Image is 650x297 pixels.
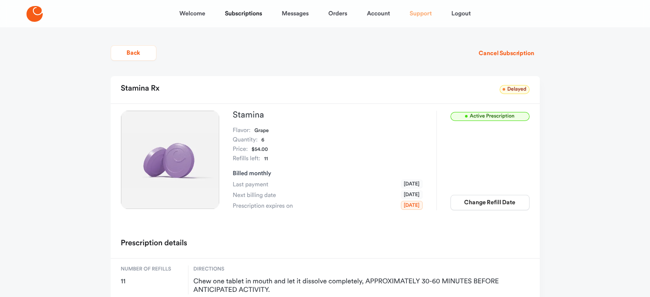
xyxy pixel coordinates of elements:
[111,45,156,61] button: Back
[473,46,539,61] button: Cancel Subscription
[450,112,529,121] span: Active Prescription
[225,3,262,24] a: Subscriptions
[179,3,205,24] a: Welcome
[233,135,258,145] dt: Quantity:
[233,180,268,189] span: Last payment
[409,3,432,24] a: Support
[450,195,529,210] button: Change Refill Date
[254,126,269,135] dd: Grape
[121,265,183,273] span: Number of refills
[233,171,271,176] span: Billed monthly
[401,179,423,188] span: [DATE]
[233,191,276,200] span: Next billing date
[233,126,251,135] dt: Flavor:
[121,277,183,286] span: 11
[233,145,248,154] dt: Price:
[121,111,219,209] img: Stamina
[500,85,529,94] span: Delayed
[233,202,293,210] span: Prescription expires on
[264,154,268,164] dd: 11
[121,81,160,97] h2: Stamina Rx
[121,236,187,251] h2: Prescription details
[401,201,423,210] span: [DATE]
[367,3,390,24] a: Account
[451,3,471,24] a: Logout
[252,145,268,154] dd: $54.00
[401,190,423,199] span: [DATE]
[262,135,265,145] dd: 6
[194,265,529,273] span: Directions
[282,3,309,24] a: Messages
[328,3,347,24] a: Orders
[194,277,529,294] span: Chew one tablet in mouth and let it dissolve completely, APPROXIMATELY 30-60 MINUTES BEFORE ANTIC...
[233,154,260,164] dt: Refills left:
[233,111,423,119] h3: Stamina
